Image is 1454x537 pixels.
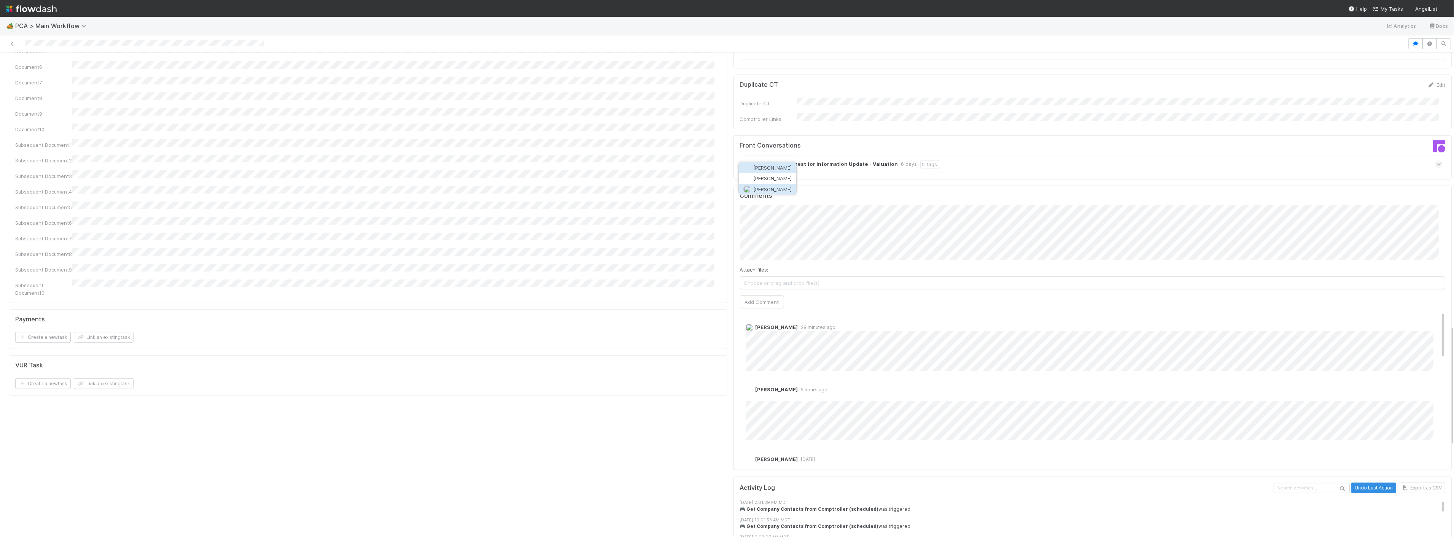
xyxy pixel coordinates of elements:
span: AngelList [1415,6,1437,12]
div: [DATE] 10:01:53 AM MDT [740,517,1452,523]
img: avatar_60d9c2d4-5636-42bf-bfcd-7078767691ab.png [743,175,751,182]
h5: Front Conversations [740,142,1087,149]
div: 5 tags [920,160,939,168]
div: Subsequent Document2 [15,157,72,164]
span: My Tasks [1373,6,1403,12]
span: [PERSON_NAME] [756,386,798,392]
img: avatar_8d06466b-a936-4205-8f52-b0cc03e2a179.png [746,455,753,463]
button: Link an existingtask [74,332,134,343]
div: Subsequent Document9 [15,266,72,273]
div: Duplicate CT [740,100,797,107]
div: Document9 [15,110,72,118]
strong: 🎮 Get Company Contacts from Comptroller (scheduled) [740,506,879,512]
div: Subsequent Document8 [15,250,72,258]
div: Subsequent Document3 [15,172,72,180]
img: avatar_8d06466b-a936-4205-8f52-b0cc03e2a179.png [746,386,753,393]
div: Document7 [15,79,72,86]
div: Document10 [15,126,72,133]
a: Edit [1427,82,1445,88]
div: was triggered [740,506,1452,513]
button: [PERSON_NAME] [739,173,796,184]
button: [PERSON_NAME] [739,184,796,194]
img: logo-inverted-e16ddd16eac7371096b0.svg [6,2,57,15]
button: Link an existingtask [74,378,134,389]
div: Comptroller Links [740,115,797,123]
button: Create a newtask [15,332,71,343]
div: Subsequent Document1 [15,141,72,149]
span: 5 hours ago [798,387,828,392]
div: Subsequent Document6 [15,219,72,227]
div: [DATE] 2:01:39 PM MDT [740,499,1452,506]
h5: Duplicate CT [740,81,778,89]
span: [PERSON_NAME] [756,456,798,462]
div: Document6 [15,63,72,71]
button: Undo Last Action [1351,483,1396,493]
a: Analytics [1386,21,1416,30]
img: avatar_8d06466b-a936-4205-8f52-b0cc03e2a179.png [743,164,751,172]
a: Docs [1429,21,1448,30]
span: Choose or drag and drop file(s) [740,277,1445,289]
h5: Payments [15,316,45,323]
h5: VUR Task [15,362,43,369]
div: Help [1349,5,1367,13]
input: Search activities... [1274,483,1350,493]
div: Subsequent Document10 [15,281,72,297]
img: avatar_dd78c015-5c19-403d-b5d7-976f9c2ba6b3.png [746,324,753,331]
span: PCA > Main Workflow [15,22,90,30]
h5: Comments [740,192,1446,200]
span: [PERSON_NAME] [753,165,792,171]
label: Attach files: [740,266,768,273]
img: avatar_dd78c015-5c19-403d-b5d7-976f9c2ba6b3.png [743,186,751,193]
span: [PERSON_NAME] [753,186,792,192]
span: 🏕️ [6,22,14,29]
button: Add Comment [740,296,784,308]
div: 6 days [901,160,917,168]
strong: Re: Shareholder Request for Information Update - Valuation [740,160,898,168]
span: [PERSON_NAME] [756,324,798,330]
button: [PERSON_NAME] [739,162,796,173]
button: Create a newtask [15,378,71,389]
strong: 🎮 Get Company Contacts from Comptroller (scheduled) [740,523,879,529]
button: Export as CSV [1398,483,1445,493]
div: was triggered [740,523,1452,530]
h5: Activity Log [740,484,1273,492]
a: My Tasks [1373,5,1403,13]
div: Document8 [15,94,72,102]
div: Subsequent Document7 [15,235,72,242]
div: Subsequent Document4 [15,188,72,195]
span: [PERSON_NAME] [753,175,792,181]
span: [DATE] [798,456,816,462]
span: 28 minutes ago [798,324,836,330]
img: front-logo-b4b721b83371efbadf0a.svg [1433,140,1445,153]
div: Subsequent Document5 [15,203,72,211]
img: avatar_8d06466b-a936-4205-8f52-b0cc03e2a179.png [1440,5,1448,13]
